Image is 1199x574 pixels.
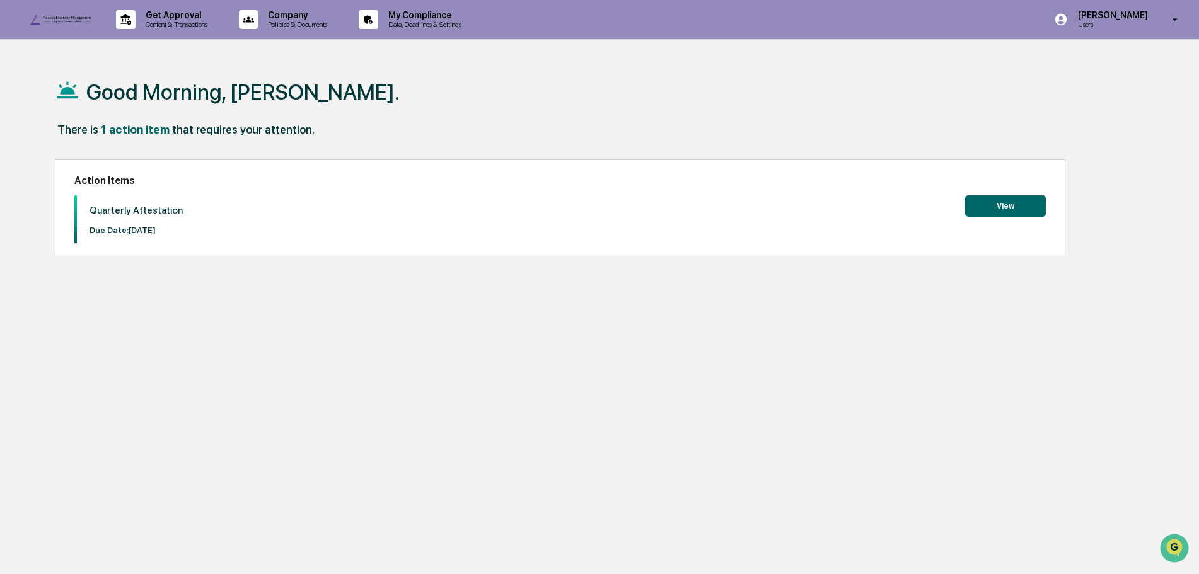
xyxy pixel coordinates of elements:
[13,26,229,47] p: How can we help?
[104,159,156,171] span: Attestations
[13,160,23,170] div: 🖐️
[101,123,170,136] div: 1 action item
[90,205,183,216] p: Quarterly Attestation
[13,96,35,119] img: 1746055101610-c473b297-6a78-478c-a979-82029cc54cd1
[91,160,101,170] div: 🗄️
[1159,532,1193,566] iframe: Open customer support
[25,183,79,195] span: Data Lookup
[25,159,81,171] span: Preclearance
[214,100,229,115] button: Start new chat
[74,175,1046,187] h2: Action Items
[43,96,207,109] div: Start new chat
[258,20,333,29] p: Policies & Documents
[86,154,161,176] a: 🗄️Attestations
[258,10,333,20] p: Company
[125,214,153,223] span: Pylon
[8,154,86,176] a: 🖐️Preclearance
[8,178,84,200] a: 🔎Data Lookup
[30,14,91,25] img: logo
[136,20,214,29] p: Content & Transactions
[43,109,159,119] div: We're available if you need us!
[965,199,1046,211] a: View
[13,184,23,194] div: 🔎
[86,79,400,105] h1: Good Morning, [PERSON_NAME].
[378,10,468,20] p: My Compliance
[1068,10,1154,20] p: [PERSON_NAME]
[89,213,153,223] a: Powered byPylon
[1068,20,1154,29] p: Users
[965,195,1046,217] button: View
[57,123,98,136] div: There is
[136,10,214,20] p: Get Approval
[90,226,183,235] p: Due Date: [DATE]
[172,123,315,136] div: that requires your attention.
[378,20,468,29] p: Data, Deadlines & Settings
